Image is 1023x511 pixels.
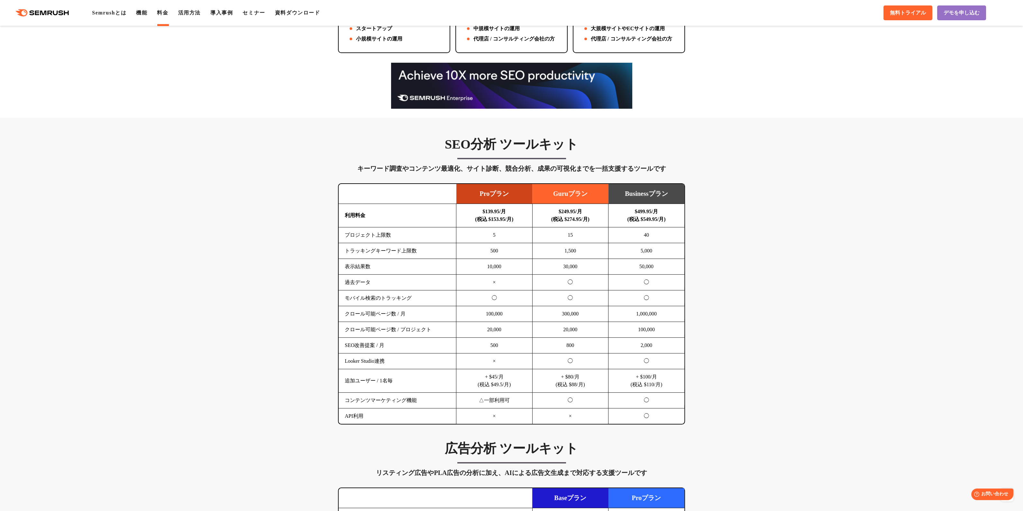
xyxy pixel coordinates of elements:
[582,35,676,43] li: 代理店 / コンサルティング会社の方
[456,243,533,259] td: 500
[532,227,608,243] td: 15
[456,306,533,322] td: 100,000
[532,290,608,306] td: ◯
[608,306,685,322] td: 1,000,000
[456,275,533,290] td: ×
[532,488,608,508] td: Baseプラン
[608,488,685,508] td: Proプラン
[532,408,608,424] td: ×
[532,275,608,290] td: ◯
[532,259,608,275] td: 30,000
[608,259,685,275] td: 50,000
[608,393,685,408] td: ◯
[347,35,441,43] li: 小規模サイトの運用
[944,10,980,16] span: デモを申し込む
[456,408,533,424] td: ×
[532,306,608,322] td: 300,000
[275,10,320,15] a: 資料ダウンロード
[339,243,456,259] td: トラッキングキーワード上限数
[464,35,559,43] li: 代理店 / コンサルティング会社の方
[242,10,265,15] a: セミナー
[966,486,1016,504] iframe: Help widget launcher
[608,353,685,369] td: ◯
[338,468,685,478] div: リスティング広告やPLA広告の分析に加え、AIによる広告文生成まで対応する支援ツールです
[339,353,456,369] td: Looker Studio連携
[339,306,456,322] td: クロール可能ページ数 / 月
[339,275,456,290] td: 過去データ
[456,338,533,353] td: 500
[210,10,233,15] a: 導入事例
[456,353,533,369] td: ×
[339,322,456,338] td: クロール可能ページ数 / プロジェクト
[339,290,456,306] td: モバイル検索のトラッキング
[532,184,608,204] td: Guruプラン
[347,25,441,32] li: スタートアップ
[456,259,533,275] td: 10,000
[339,227,456,243] td: プロジェクト上限数
[608,184,685,204] td: Businessプラン
[608,338,685,353] td: 2,000
[338,441,685,457] h3: 広告分析 ツールキット
[92,10,126,15] a: Semrushとは
[532,353,608,369] td: ◯
[937,5,986,20] a: デモを申し込む
[339,259,456,275] td: 表示結果数
[339,369,456,393] td: 追加ユーザー / 1名毎
[883,5,932,20] a: 無料トライアル
[456,184,533,204] td: Proプラン
[608,275,685,290] td: ◯
[532,393,608,408] td: ◯
[456,290,533,306] td: ◯
[339,408,456,424] td: API利用
[582,25,676,32] li: 大規模サイトやECサイトの運用
[136,10,147,15] a: 機能
[475,209,513,222] b: $139.95/月 (税込 $153.95/月)
[608,369,685,393] td: + $100/月 (税込 $110/月)
[532,369,608,393] td: + $80/月 (税込 $88/月)
[338,136,685,152] h3: SEO分析 ツールキット
[345,213,365,218] b: 利用料金
[608,227,685,243] td: 40
[532,338,608,353] td: 800
[608,322,685,338] td: 100,000
[456,393,533,408] td: △一部利用可
[608,290,685,306] td: ◯
[456,227,533,243] td: 5
[464,25,559,32] li: 中規模サイトの運用
[532,322,608,338] td: 20,000
[608,243,685,259] td: 5,000
[627,209,665,222] b: $499.95/月 (税込 $549.95/月)
[178,10,201,15] a: 活用方法
[551,209,589,222] b: $249.95/月 (税込 $274.95/月)
[338,163,685,174] div: キーワード調査やコンテンツ最適化、サイト診断、競合分析、成果の可視化までを一括支援するツールです
[339,393,456,408] td: コンテンツマーケティング機能
[339,338,456,353] td: SEO改善提案 / 月
[157,10,168,15] a: 料金
[456,369,533,393] td: + $45/月 (税込 $49.5/月)
[456,322,533,338] td: 20,000
[890,10,926,16] span: 無料トライアル
[532,243,608,259] td: 1,500
[608,408,685,424] td: ◯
